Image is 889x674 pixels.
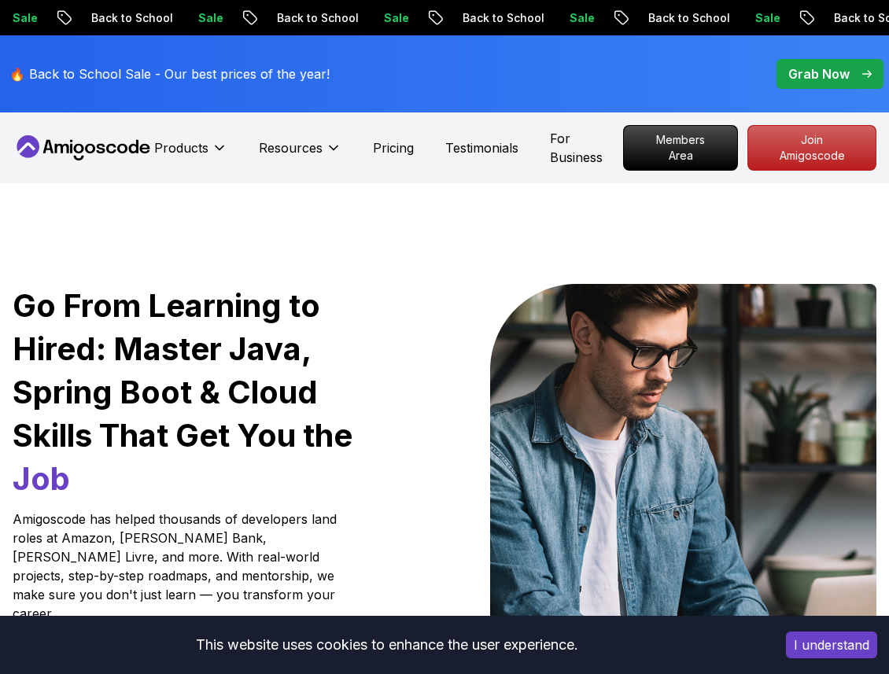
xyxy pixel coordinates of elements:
[13,284,358,500] h1: Go From Learning to Hired: Master Java, Spring Boot & Cloud Skills That Get You the
[786,632,877,658] button: Accept cookies
[12,628,762,662] div: This website uses cookies to enhance the user experience.
[445,138,518,157] a: Testimonials
[550,129,623,167] a: For Business
[624,126,737,170] p: Members Area
[547,10,597,26] p: Sale
[254,10,361,26] p: Back to School
[175,10,226,26] p: Sale
[373,138,414,157] a: Pricing
[68,10,175,26] p: Back to School
[259,138,341,170] button: Resources
[623,125,738,171] a: Members Area
[625,10,732,26] p: Back to School
[154,138,208,157] p: Products
[361,10,411,26] p: Sale
[732,10,783,26] p: Sale
[747,125,876,171] a: Join Amigoscode
[259,138,323,157] p: Resources
[788,64,850,83] p: Grab Now
[440,10,547,26] p: Back to School
[748,126,876,170] p: Join Amigoscode
[154,138,227,170] button: Products
[9,64,330,83] p: 🔥 Back to School Sale - Our best prices of the year!
[13,459,70,498] span: Job
[13,510,358,623] p: Amigoscode has helped thousands of developers land roles at Amazon, [PERSON_NAME] Bank, [PERSON_N...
